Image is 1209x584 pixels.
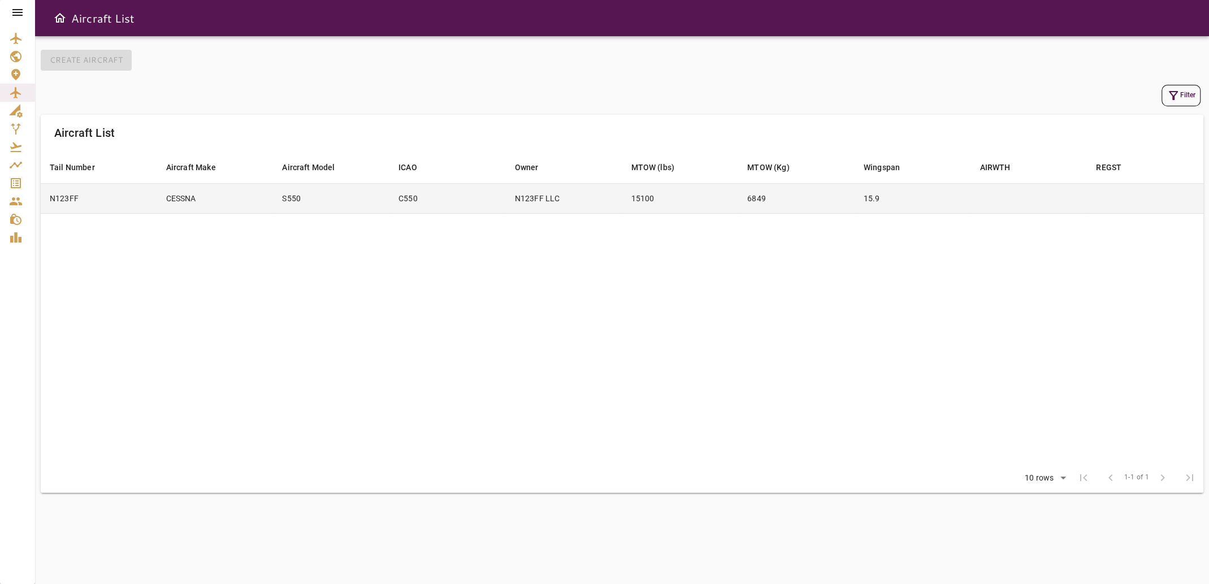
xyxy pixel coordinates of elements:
[71,9,135,27] h6: Aircraft List
[864,161,900,174] div: Wingspan
[506,183,622,213] td: N123FF LLC
[631,161,674,174] div: MTOW (lbs)
[747,161,789,174] div: MTOW (Kg)
[980,161,1025,174] span: AIRWTH
[1162,85,1201,106] button: Filter
[1176,464,1203,491] span: Last Page
[49,7,71,29] button: Open drawer
[282,161,349,174] span: Aircraft Model
[282,161,335,174] div: Aircraft Model
[54,124,115,142] h6: Aircraft List
[1070,464,1097,491] span: First Page
[1096,161,1121,174] div: REGST
[50,161,110,174] span: Tail Number
[398,161,417,174] div: ICAO
[398,161,432,174] span: ICAO
[157,183,274,213] td: CESSNA
[738,183,855,213] td: 6849
[273,183,389,213] td: S550
[1022,473,1056,483] div: 10 rows
[1096,161,1136,174] span: REGST
[1149,464,1176,491] span: Next Page
[50,161,95,174] div: Tail Number
[631,161,689,174] span: MTOW (lbs)
[1097,464,1124,491] span: Previous Page
[166,161,216,174] div: Aircraft Make
[980,161,1011,174] div: AIRWTH
[389,183,506,213] td: C550
[515,161,553,174] span: Owner
[41,183,157,213] td: N123FF
[622,183,738,213] td: 15100
[1017,470,1070,487] div: 10 rows
[166,161,231,174] span: Aircraft Make
[855,183,971,213] td: 15.9
[747,161,804,174] span: MTOW (Kg)
[515,161,539,174] div: Owner
[864,161,915,174] span: Wingspan
[1124,472,1149,483] span: 1-1 of 1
